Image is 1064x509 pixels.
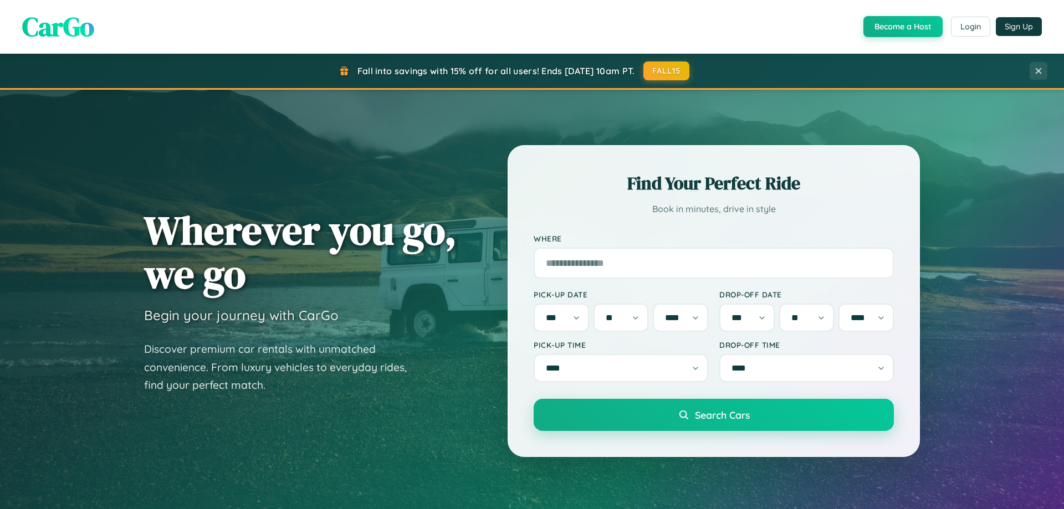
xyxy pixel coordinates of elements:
label: Drop-off Date [719,290,894,299]
button: Become a Host [863,16,943,37]
button: Sign Up [996,17,1042,36]
span: Search Cars [695,409,750,421]
p: Discover premium car rentals with unmatched convenience. From luxury vehicles to everyday rides, ... [144,340,421,394]
h2: Find Your Perfect Ride [534,171,894,196]
label: Where [534,234,894,243]
label: Pick-up Date [534,290,708,299]
label: Pick-up Time [534,340,708,349]
button: Search Cars [534,399,894,431]
p: Book in minutes, drive in style [534,201,894,217]
button: Login [951,17,990,37]
h1: Wherever you go, we go [144,208,457,296]
span: Fall into savings with 15% off for all users! Ends [DATE] 10am PT. [357,65,635,76]
label: Drop-off Time [719,340,894,349]
button: FALL15 [643,61,690,80]
h3: Begin your journey with CarGo [144,307,339,323]
span: CarGo [22,8,94,45]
